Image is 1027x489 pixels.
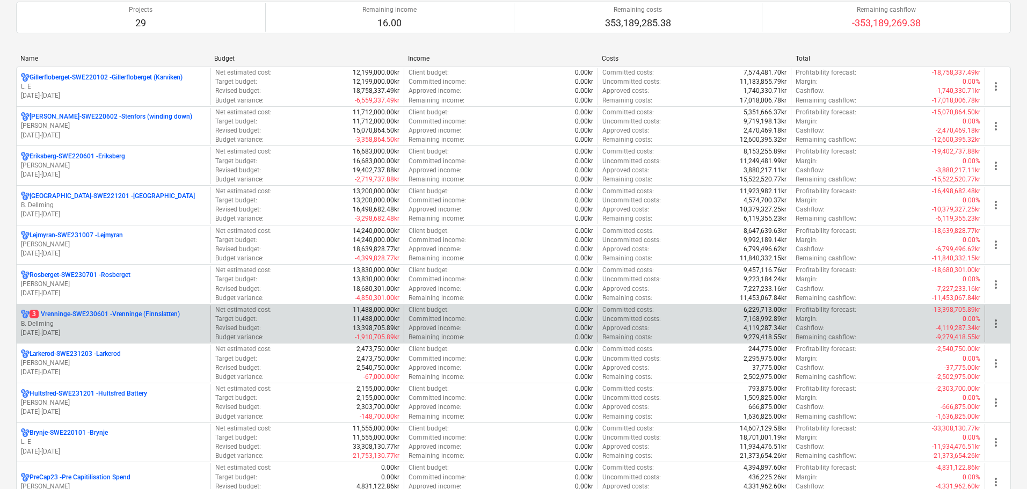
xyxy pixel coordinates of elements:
[409,86,461,96] p: Approved income :
[129,5,152,14] p: Projects
[21,349,30,359] div: Project has multi currencies enabled
[409,333,464,342] p: Remaining income :
[21,249,206,258] p: [DATE] - [DATE]
[355,254,399,263] p: -4,399,828.77kr
[796,117,818,126] p: Margin :
[21,161,206,170] p: [PERSON_NAME]
[215,266,272,275] p: Net estimated cost :
[744,315,786,324] p: 7,168,992.89kr
[21,389,206,417] div: Hultsfred-SWE231201 -Hultsfred Battery[PERSON_NAME][DATE]-[DATE]
[744,236,786,245] p: 9,992,189.14kr
[796,108,856,117] p: Profitability forecast :
[21,473,30,482] div: Project has multi currencies enabled
[575,187,593,196] p: 0.00kr
[409,77,466,86] p: Committed income :
[602,275,661,284] p: Uncommitted costs :
[796,284,825,294] p: Cashflow :
[21,131,206,140] p: [DATE] - [DATE]
[409,117,466,126] p: Committed income :
[353,68,399,77] p: 12,199,000.00kr
[215,126,261,135] p: Revised budget :
[21,398,206,407] p: [PERSON_NAME]
[602,68,654,77] p: Committed costs :
[575,294,593,303] p: 0.00kr
[602,214,652,223] p: Remaining costs :
[963,236,980,245] p: 0.00%
[852,5,921,14] p: Remaining cashflow
[932,135,980,144] p: -12,600,395.32kr
[215,135,264,144] p: Budget variance :
[215,324,261,333] p: Revised budget :
[575,117,593,126] p: 0.00kr
[362,17,417,30] p: 16.00
[963,117,980,126] p: 0.00%
[796,68,856,77] p: Profitability forecast :
[740,157,786,166] p: 11,249,481.99kr
[215,275,257,284] p: Target budget :
[602,55,787,62] div: Costs
[989,278,1002,291] span: more_vert
[353,205,399,214] p: 16,498,682.48kr
[575,245,593,254] p: 0.00kr
[963,77,980,86] p: 0.00%
[215,205,261,214] p: Revised budget :
[353,86,399,96] p: 18,758,337.49kr
[744,196,786,205] p: 4,574,700.37kr
[409,275,466,284] p: Committed income :
[575,254,593,263] p: 0.00kr
[30,231,123,240] p: Lejmyran-SWE231007 - Lejmyran
[20,55,206,62] div: Name
[353,196,399,205] p: 13,200,000.00kr
[21,329,206,338] p: [DATE] - [DATE]
[409,324,461,333] p: Approved income :
[796,96,856,105] p: Remaining cashflow :
[936,214,980,223] p: -6,119,355.23kr
[21,192,206,219] div: [GEOGRAPHIC_DATA]-SWE221201 -[GEOGRAPHIC_DATA]B. Dellming[DATE]-[DATE]
[744,284,786,294] p: 7,227,233.16kr
[963,315,980,324] p: 0.00%
[21,447,206,456] p: [DATE] - [DATE]
[989,357,1002,370] span: more_vert
[602,166,649,175] p: Approved costs :
[409,284,461,294] p: Approved income :
[409,214,464,223] p: Remaining income :
[409,126,461,135] p: Approved income :
[30,473,130,482] p: PreCap23 - Pre Capitilisation Spend
[932,205,980,214] p: -10,379,327.25kr
[602,324,649,333] p: Approved costs :
[575,157,593,166] p: 0.00kr
[409,245,461,254] p: Approved income :
[215,214,264,223] p: Budget variance :
[744,68,786,77] p: 7,574,481.70kr
[30,310,180,319] p: Vrenninge-SWE230601 - Vrenninge (Finnslatten)
[932,175,980,184] p: -15,522,520.77kr
[602,284,649,294] p: Approved costs :
[409,196,466,205] p: Committed income :
[602,135,652,144] p: Remaining costs :
[575,77,593,86] p: 0.00kr
[21,407,206,417] p: [DATE] - [DATE]
[744,324,786,333] p: 4,119,287.34kr
[353,108,399,117] p: 11,712,000.00kr
[215,284,261,294] p: Revised budget :
[409,175,464,184] p: Remaining income :
[21,428,206,456] div: Brynje-SWE220101 -BrynjeL. E[DATE]-[DATE]
[215,77,257,86] p: Target budget :
[796,266,856,275] p: Profitability forecast :
[796,205,825,214] p: Cashflow :
[409,266,449,275] p: Client budget :
[744,126,786,135] p: 2,470,469.18kr
[21,112,30,121] div: Project has multi currencies enabled
[575,236,593,245] p: 0.00kr
[989,238,1002,251] span: more_vert
[21,91,206,100] p: [DATE] - [DATE]
[796,147,856,156] p: Profitability forecast :
[409,108,449,117] p: Client budget :
[30,389,147,398] p: Hultsfred-SWE231201 - Hultsfred Battery
[796,294,856,303] p: Remaining cashflow :
[21,359,206,368] p: [PERSON_NAME]
[353,315,399,324] p: 11,488,000.00kr
[353,236,399,245] p: 14,240,000.00kr
[21,280,206,289] p: [PERSON_NAME]
[796,135,856,144] p: Remaining cashflow :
